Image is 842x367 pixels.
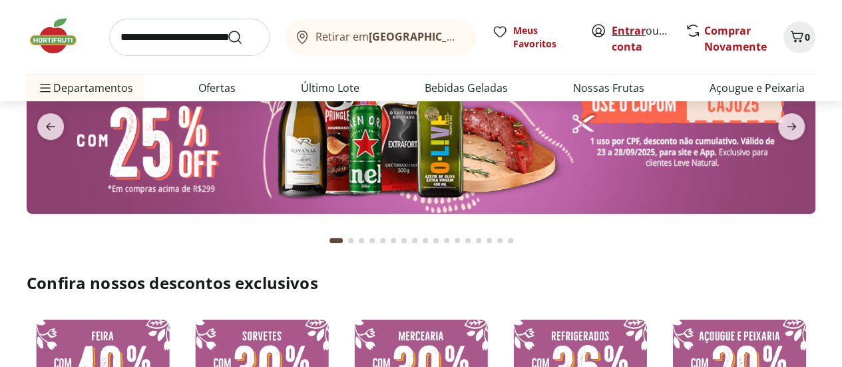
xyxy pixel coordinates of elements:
[37,72,53,104] button: Menu
[399,224,409,256] button: Go to page 7 from fs-carousel
[612,23,685,54] a: Criar conta
[388,224,399,256] button: Go to page 6 from fs-carousel
[767,113,815,140] button: next
[425,80,508,96] a: Bebidas Geladas
[441,224,452,256] button: Go to page 11 from fs-carousel
[345,224,356,256] button: Go to page 2 from fs-carousel
[369,29,593,44] b: [GEOGRAPHIC_DATA]/[GEOGRAPHIC_DATA]
[484,224,495,256] button: Go to page 15 from fs-carousel
[513,24,574,51] span: Meus Favoritos
[612,23,671,55] span: ou
[783,21,815,53] button: Carrinho
[704,23,767,54] a: Comprar Novamente
[27,113,75,140] button: previous
[327,224,345,256] button: Current page from fs-carousel
[198,80,236,96] a: Ofertas
[377,224,388,256] button: Go to page 5 from fs-carousel
[452,224,463,256] button: Go to page 12 from fs-carousel
[27,23,815,214] img: banana
[356,224,367,256] button: Go to page 3 from fs-carousel
[367,224,377,256] button: Go to page 4 from fs-carousel
[420,224,431,256] button: Go to page 9 from fs-carousel
[473,224,484,256] button: Go to page 14 from fs-carousel
[27,272,815,294] h2: Confira nossos descontos exclusivos
[37,72,133,104] span: Departamentos
[612,23,646,38] a: Entrar
[431,224,441,256] button: Go to page 10 from fs-carousel
[409,224,420,256] button: Go to page 8 from fs-carousel
[573,80,644,96] a: Nossas Frutas
[301,80,359,96] a: Último Lote
[492,24,574,51] a: Meus Favoritos
[286,19,476,56] button: Retirar em[GEOGRAPHIC_DATA]/[GEOGRAPHIC_DATA]
[109,19,270,56] input: search
[463,224,473,256] button: Go to page 13 from fs-carousel
[495,224,505,256] button: Go to page 16 from fs-carousel
[805,31,810,43] span: 0
[710,80,805,96] a: Açougue e Peixaria
[316,31,463,43] span: Retirar em
[27,16,93,56] img: Hortifruti
[227,29,259,45] button: Submit Search
[505,224,516,256] button: Go to page 17 from fs-carousel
